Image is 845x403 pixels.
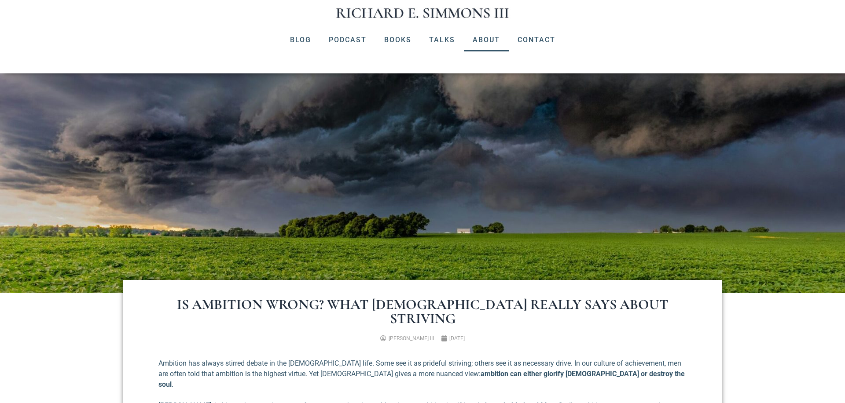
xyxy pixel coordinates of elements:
[464,29,509,51] a: About
[158,298,687,326] h1: Is Ambition Wrong? What [DEMOGRAPHIC_DATA] Really Says About Striving
[375,29,420,51] a: Books
[158,370,685,388] strong: ambition can either glorify [DEMOGRAPHIC_DATA] or destroy the soul
[441,334,465,342] a: [DATE]
[158,358,687,390] p: Ambition has always stirred debate in the [DEMOGRAPHIC_DATA] life. Some see it as prideful strivi...
[320,29,375,51] a: Podcast
[389,335,434,341] span: [PERSON_NAME] III
[509,29,564,51] a: Contact
[449,335,465,341] time: [DATE]
[281,29,320,51] a: Blog
[420,29,464,51] a: Talks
